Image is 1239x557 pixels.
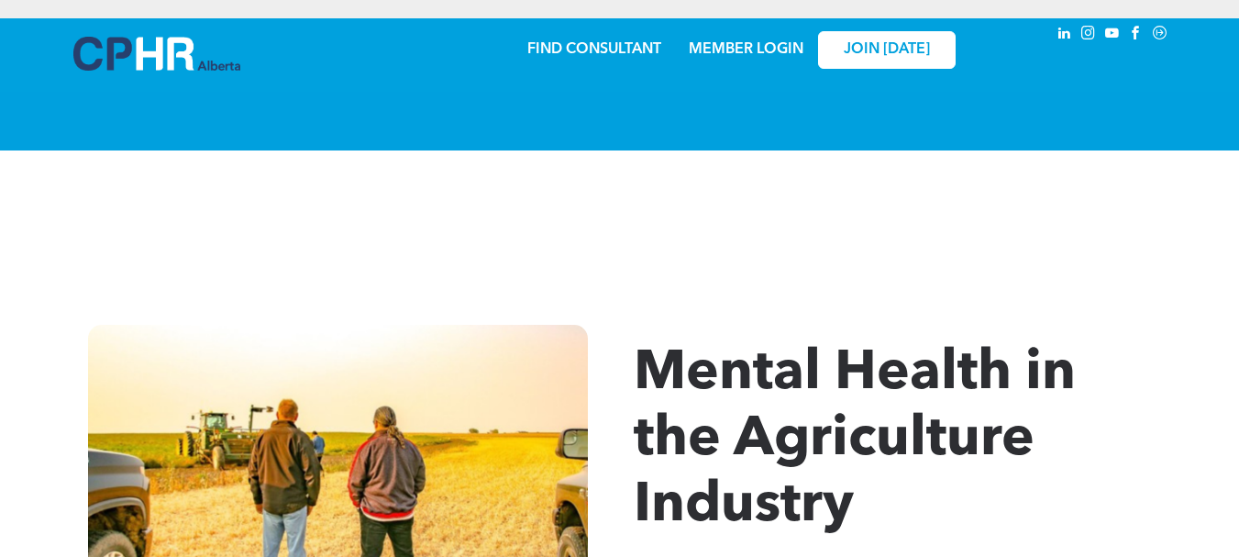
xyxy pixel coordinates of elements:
[844,41,930,59] span: JOIN [DATE]
[73,37,240,71] img: A blue and white logo for cp alberta
[818,31,956,69] a: JOIN [DATE]
[527,42,661,57] a: FIND CONSULTANT
[634,347,1076,534] span: Mental Health in the Agriculture Industry
[1079,23,1099,48] a: instagram
[1055,23,1075,48] a: linkedin
[1126,23,1146,48] a: facebook
[689,42,803,57] a: MEMBER LOGIN
[1150,23,1170,48] a: Social network
[1102,23,1123,48] a: youtube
